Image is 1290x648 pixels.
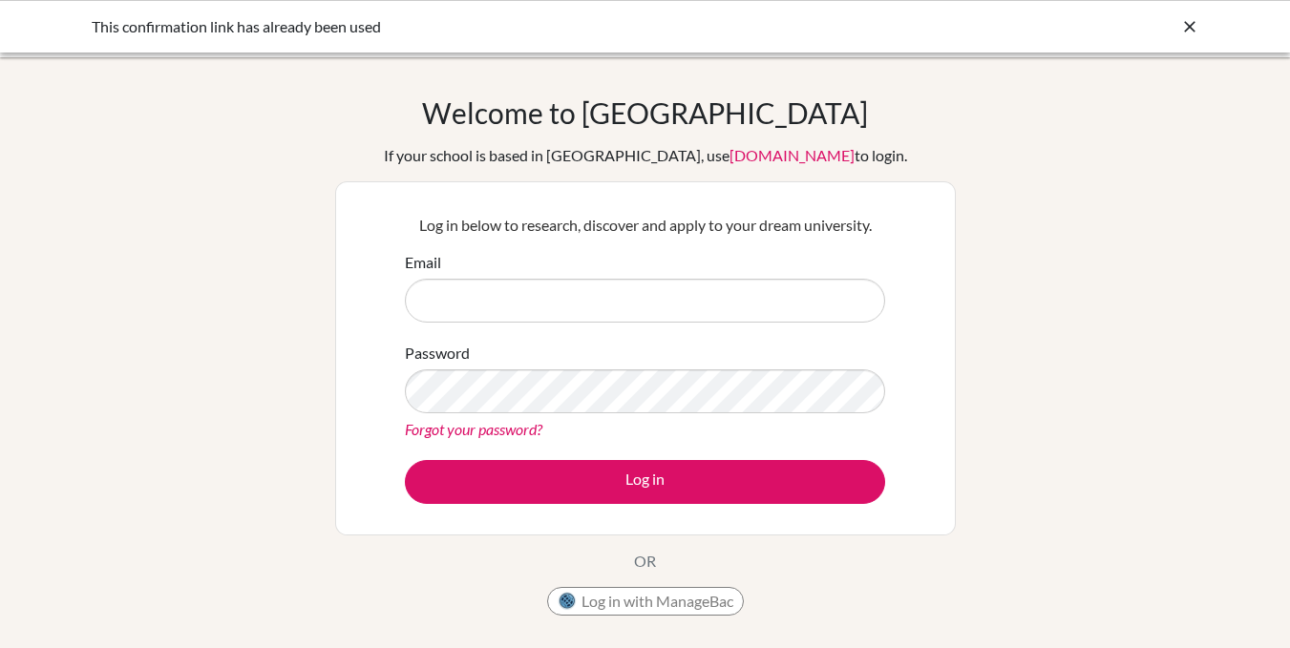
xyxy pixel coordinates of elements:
label: Email [405,251,441,274]
button: Log in with ManageBac [547,587,744,616]
a: Forgot your password? [405,420,542,438]
div: This confirmation link has already been used [92,15,913,38]
a: [DOMAIN_NAME] [730,146,855,164]
div: If your school is based in [GEOGRAPHIC_DATA], use to login. [384,144,907,167]
button: Log in [405,460,885,504]
p: Log in below to research, discover and apply to your dream university. [405,214,885,237]
p: OR [634,550,656,573]
h1: Welcome to [GEOGRAPHIC_DATA] [422,95,868,130]
label: Password [405,342,470,365]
